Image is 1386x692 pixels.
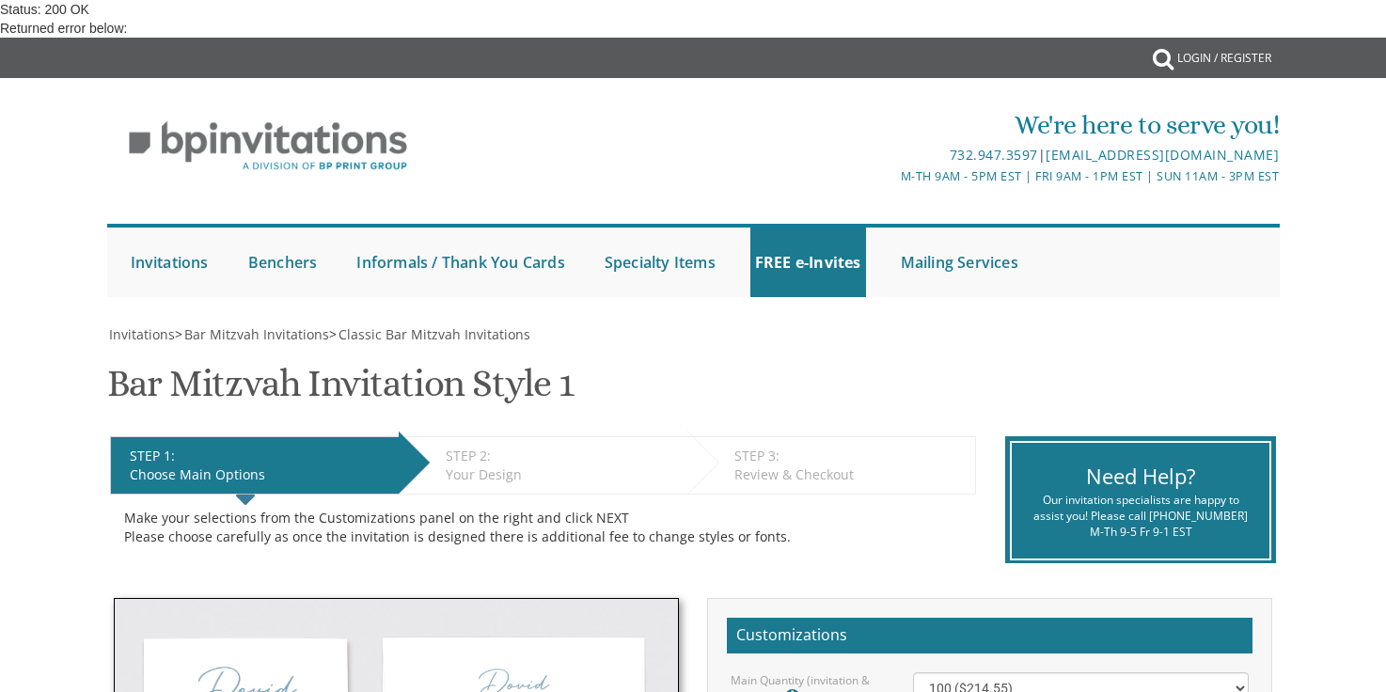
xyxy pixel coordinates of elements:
[446,447,678,465] div: STEP 2:
[727,618,1252,653] h2: Customizations
[1269,574,1386,664] iframe: chat widget
[107,363,574,418] h1: Bar Mitzvah Invitation Style 1
[124,509,962,546] div: Make your selections from the Customizations panel on the right and click NEXT Please choose care...
[337,325,530,343] a: Classic Bar Mitzvah Invitations
[339,325,530,343] span: Classic Bar Mitzvah Invitations
[175,325,329,343] span: >
[184,325,329,343] span: Bar Mitzvah Invitations
[109,325,175,343] span: Invitations
[498,144,1279,166] div: |
[329,325,530,343] span: >
[896,228,1023,297] a: Mailing Services
[182,325,329,343] a: Bar Mitzvah Invitations
[130,465,389,484] div: Choose Main Options
[950,146,1038,164] a: 732.947.3597
[750,228,866,297] a: FREE e-Invites
[734,447,966,465] div: STEP 3:
[600,228,720,297] a: Specialty Items
[1046,146,1279,164] a: [EMAIL_ADDRESS][DOMAIN_NAME]
[107,325,175,343] a: Invitations
[498,166,1279,186] div: M-Th 9am - 5pm EST | Fri 9am - 1pm EST | Sun 11am - 3pm EST
[1168,38,1281,79] a: Login / Register
[352,228,569,297] a: Informals / Thank You Cards
[498,106,1279,144] div: We're here to serve you!
[1026,492,1254,540] div: Our invitation specialists are happy to assist you! Please call [PHONE_NUMBER] M-Th 9-5 Fr 9-1 EST
[107,107,430,185] img: BP Invitation Loft
[1026,462,1254,491] div: Need Help?
[126,228,213,297] a: Invitations
[446,465,678,484] div: Your Design
[244,228,323,297] a: Benchers
[130,447,389,465] div: STEP 1:
[734,465,966,484] div: Review & Checkout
